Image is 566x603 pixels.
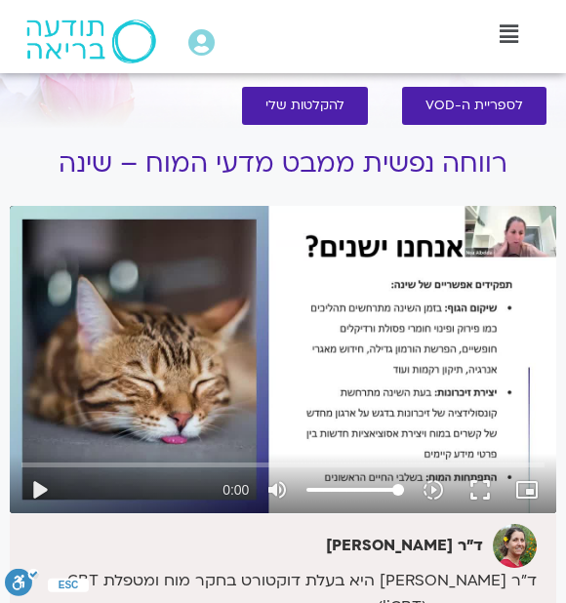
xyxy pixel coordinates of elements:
img: ד"ר נועה אלבלדה [493,524,537,568]
h1: רווחה נפשית ממבט מדעי המוח – שינה [10,149,556,179]
a: לספריית ה-VOD [402,87,546,125]
strong: ד"ר [PERSON_NAME] [326,535,483,556]
img: תודעה בריאה [26,20,156,63]
a: להקלטות שלי [242,87,368,125]
span: לספריית ה-VOD [425,99,523,113]
span: להקלטות שלי [265,99,344,113]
